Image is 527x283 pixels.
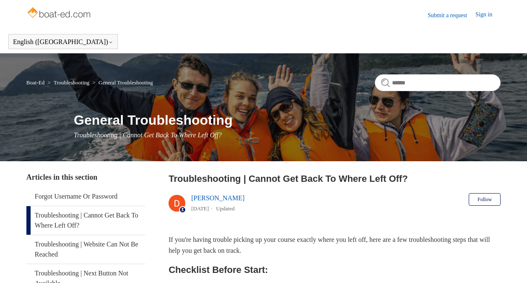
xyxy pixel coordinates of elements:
[26,206,145,235] a: Troubleshooting | Cannot Get Back To Where Left Off?
[375,74,501,91] input: Search
[169,172,501,186] h2: Troubleshooting | Cannot Get Back To Where Left Off?
[13,38,113,46] button: English ([GEOGRAPHIC_DATA])
[26,5,93,22] img: Boat-Ed Help Center home page
[99,79,153,86] a: General Troubleshooting
[216,205,234,212] li: Updated
[74,131,222,139] span: Troubleshooting | Cannot Get Back To Where Left Off?
[191,205,209,212] time: 05/14/2024, 16:31
[26,79,44,86] a: Boat-Ed
[74,110,501,130] h1: General Troubleshooting
[475,10,501,20] a: Sign in
[169,234,501,256] p: If you're having trouble picking up your course exactly where you left off, here are a few troubl...
[26,79,46,86] li: Boat-Ed
[54,79,89,86] a: Troubleshooting
[191,194,244,202] a: [PERSON_NAME]
[26,235,145,264] a: Troubleshooting | Website Can Not Be Reached
[91,79,153,86] li: General Troubleshooting
[428,11,475,20] a: Submit a request
[26,187,145,206] a: Forgot Username Or Password
[46,79,91,86] li: Troubleshooting
[169,262,501,277] h2: Checklist Before Start:
[469,193,501,206] button: Follow Article
[26,173,97,181] span: Articles in this section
